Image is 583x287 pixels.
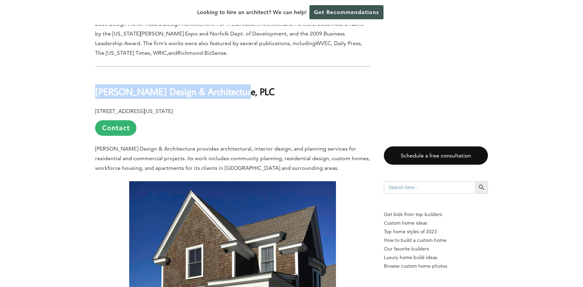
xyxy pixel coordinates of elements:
[309,5,383,19] a: Get Recommendations
[95,145,370,171] span: [PERSON_NAME] Design & Architecture provides architectural, interior design, and planning service...
[168,50,177,56] span: and
[478,184,485,191] svg: Search
[384,219,488,227] a: Custom home ideas
[177,50,228,56] span: Richmond BizSense.
[95,120,136,136] a: Contact
[384,146,488,165] a: Schedule a free consultation
[95,85,275,98] b: [PERSON_NAME] Design & Architecture, PLC
[384,210,488,219] p: Get bids from top builders
[384,236,488,245] a: How to build a custom home
[384,262,488,270] a: Browse custom home photos
[384,181,475,194] input: Search here...
[384,227,488,236] a: Top home styles of 2023
[451,237,575,279] iframe: Drift Widget Chat Controller
[384,253,488,262] a: Luxury home build ideas
[95,108,173,114] b: [STREET_ADDRESS][US_STATE]
[384,245,488,253] a: Our favorite builders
